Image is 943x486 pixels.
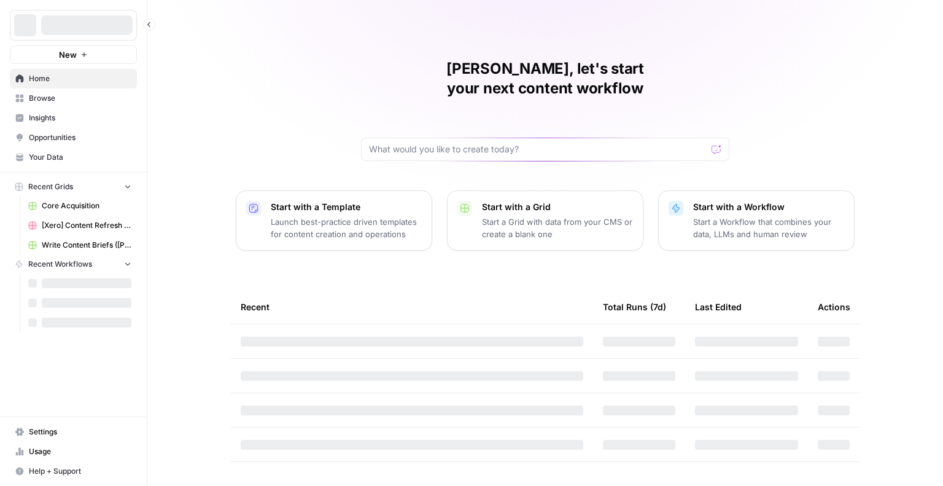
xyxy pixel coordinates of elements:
span: Write Content Briefs ([PERSON_NAME]) [42,240,131,251]
span: Recent Workflows [28,259,92,270]
p: Start a Workflow that combines your data, LLMs and human review [693,216,844,240]
span: Home [29,73,131,84]
a: Opportunities [10,128,137,147]
span: New [59,49,77,61]
p: Start a Grid with data from your CMS or create a blank one [482,216,633,240]
a: Your Data [10,147,137,167]
button: Start with a TemplateLaunch best-practice driven templates for content creation and operations [236,190,432,251]
p: Start with a Grid [482,201,633,213]
span: Settings [29,426,131,437]
a: Usage [10,442,137,461]
div: Recent [241,290,583,324]
button: Help + Support [10,461,137,481]
span: Browse [29,93,131,104]
p: Start with a Template [271,201,422,213]
a: Write Content Briefs ([PERSON_NAME]) [23,235,137,255]
a: Home [10,69,137,88]
h1: [PERSON_NAME], let's start your next content workflow [361,59,729,98]
input: What would you like to create today? [369,143,707,155]
a: [Xero] Content Refresh (Core Acquistion [PERSON_NAME] Test) [23,216,137,235]
a: Browse [10,88,137,108]
span: Core Acquisition [42,200,131,211]
a: Core Acquisition [23,196,137,216]
button: Start with a WorkflowStart a Workflow that combines your data, LLMs and human review [658,190,855,251]
button: Recent Workflows [10,255,137,273]
div: Last Edited [695,290,742,324]
button: New [10,45,137,64]
button: Recent Grids [10,178,137,196]
div: Actions [818,290,850,324]
span: Your Data [29,152,131,163]
span: Usage [29,446,131,457]
span: Help + Support [29,466,131,477]
span: [Xero] Content Refresh (Core Acquistion [PERSON_NAME] Test) [42,220,131,231]
span: Opportunities [29,132,131,143]
a: Insights [10,108,137,128]
a: Settings [10,422,137,442]
div: Total Runs (7d) [603,290,666,324]
span: Insights [29,112,131,123]
button: Start with a GridStart a Grid with data from your CMS or create a blank one [447,190,643,251]
p: Launch best-practice driven templates for content creation and operations [271,216,422,240]
span: Recent Grids [28,181,73,192]
p: Start with a Workflow [693,201,844,213]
